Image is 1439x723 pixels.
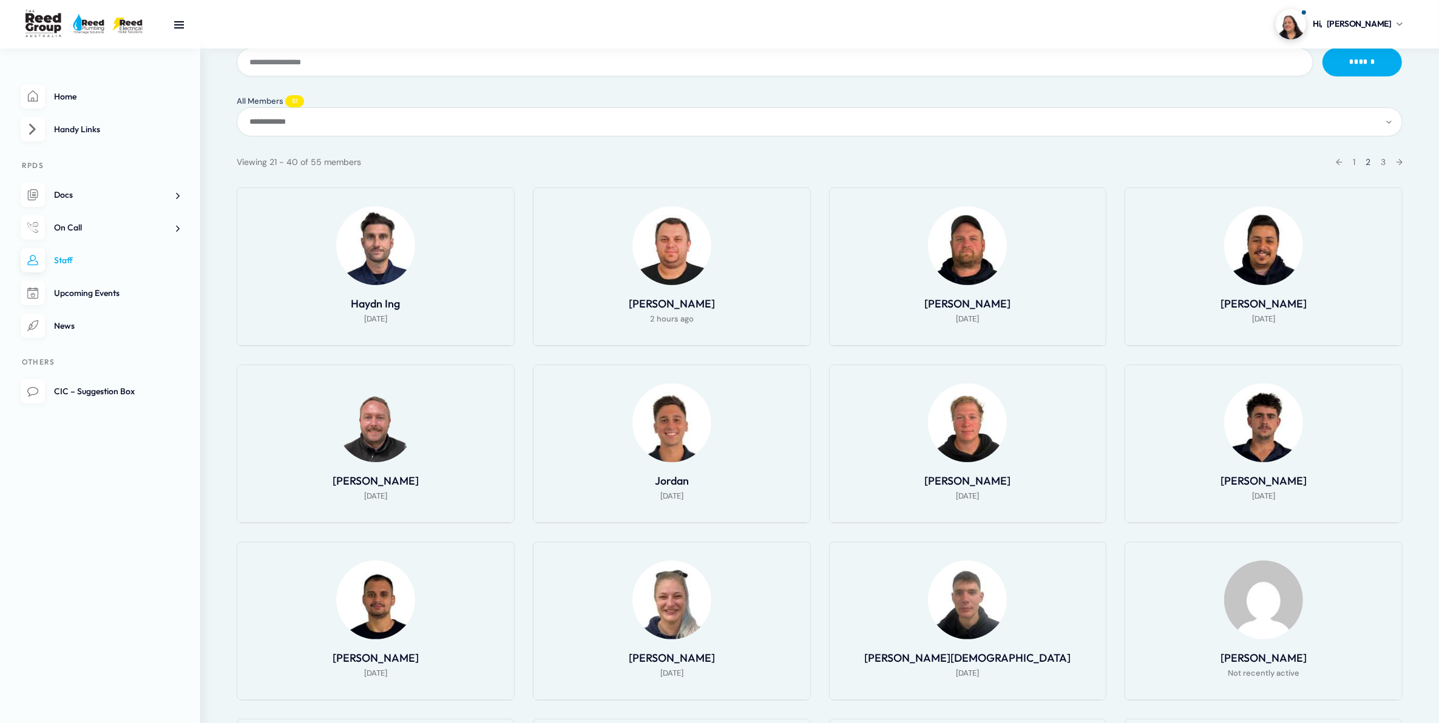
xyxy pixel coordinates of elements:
[237,95,304,108] a: All Members51
[864,651,1071,665] a: [PERSON_NAME][DEMOGRAPHIC_DATA]
[1252,312,1275,326] span: [DATE]
[364,666,387,681] span: [DATE]
[237,155,361,169] div: Viewing 21 - 40 of 55 members
[632,383,711,462] img: Profile Photo
[928,206,1007,285] img: Profile Photo
[1224,206,1303,285] img: Profile Photo
[1221,297,1307,311] a: [PERSON_NAME]
[924,297,1011,311] a: [PERSON_NAME]
[1221,651,1307,665] a: [PERSON_NAME]
[1336,156,1343,167] a: ←
[632,206,711,285] img: Profile Photo
[336,560,415,639] img: Profile Photo
[364,489,387,503] span: [DATE]
[924,474,1011,488] a: [PERSON_NAME]
[660,489,683,503] span: [DATE]
[1396,156,1403,167] a: →
[632,560,711,639] img: Profile Photo
[237,95,1403,108] div: Members directory main navigation
[1224,383,1303,462] img: Profile Photo
[364,312,387,326] span: [DATE]
[629,651,715,665] a: [PERSON_NAME]
[1366,156,1370,167] span: 2
[1276,9,1306,39] img: Profile picture of Carmen Montalto
[1221,474,1307,488] a: [PERSON_NAME]
[629,297,715,311] a: [PERSON_NAME]
[285,95,304,107] span: 51
[333,651,419,665] a: [PERSON_NAME]
[956,312,979,326] span: [DATE]
[956,489,979,503] span: [DATE]
[956,666,979,681] span: [DATE]
[660,666,683,681] span: [DATE]
[1224,560,1303,639] img: Profile Photo
[351,297,400,311] a: Haydn Ing
[1353,156,1355,167] a: 1
[928,560,1007,639] img: Profile Photo
[1276,9,1403,39] a: Profile picture of Carmen MontaltoHi,[PERSON_NAME]
[655,474,689,488] a: Jordan
[928,383,1007,462] img: Profile Photo
[1327,18,1392,30] span: [PERSON_NAME]
[336,206,415,285] img: Profile Photo
[1228,666,1299,681] span: Not recently active
[1252,489,1275,503] span: [DATE]
[1381,156,1386,167] a: 3
[1313,18,1322,30] span: Hi,
[237,107,1403,136] div: Members directory secondary navigation
[336,383,415,462] img: Profile Photo
[650,312,694,326] span: 2 hours ago
[333,474,419,488] a: [PERSON_NAME]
